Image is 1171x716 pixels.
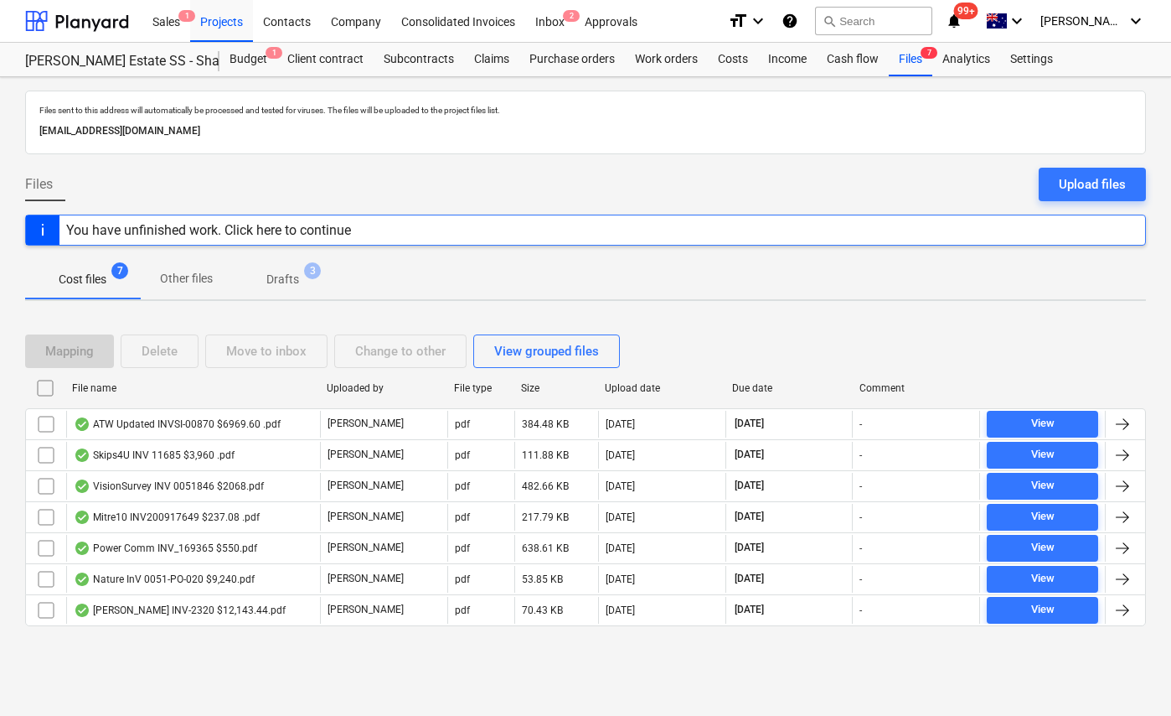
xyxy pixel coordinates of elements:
div: Power Comm INV_169365 $550.pdf [74,542,257,555]
p: [PERSON_NAME] [328,541,404,555]
p: [EMAIL_ADDRESS][DOMAIN_NAME] [39,122,1132,140]
button: View [987,566,1098,593]
div: View [1031,414,1055,433]
span: [DATE] [733,572,766,586]
i: notifications [946,11,962,31]
p: Cost files [59,271,106,288]
div: Subcontracts [374,43,464,76]
span: [DATE] [733,603,766,617]
div: View [1031,538,1055,558]
div: [DATE] [606,604,635,616]
span: Files [25,174,53,195]
span: 3 [304,262,321,279]
div: VisionSurvey INV 0051846 $2068.pdf [74,480,264,493]
div: Upload files [1059,174,1126,195]
p: [PERSON_NAME] [328,448,404,462]
a: Files7 [889,43,932,76]
a: Claims [464,43,519,76]
div: [PERSON_NAME] INV-2320 $12,143.44.pdf [74,604,286,617]
p: [PERSON_NAME] [328,417,404,431]
a: Purchase orders [519,43,625,76]
span: 7 [921,47,937,59]
span: [DATE] [733,448,766,462]
button: Search [815,7,932,35]
div: - [859,449,862,461]
i: Knowledge base [782,11,798,31]
button: View [987,504,1098,531]
p: [PERSON_NAME] [328,510,404,524]
div: You have unfinished work. Click here to continue [66,222,351,238]
div: 638.61 KB [522,542,569,554]
p: [PERSON_NAME] [328,572,404,586]
div: 482.66 KB [522,480,569,492]
div: - [859,511,862,523]
div: Due date [732,382,846,394]
p: Files sent to this address will automatically be processed and tested for viruses. The files will... [39,105,1132,116]
div: - [859,418,862,430]
div: OCR finished [74,573,90,586]
div: - [859,573,862,585]
div: View [1031,476,1055,495]
div: View [1031,445,1055,464]
div: 70.43 KB [522,604,563,616]
div: Budget [219,43,277,76]
div: File type [454,382,508,394]
a: Settings [1000,43,1063,76]
div: Upload date [605,382,719,394]
span: [DATE] [733,479,766,493]
div: pdf [455,511,470,523]
div: Comment [859,382,973,394]
a: Client contract [277,43,374,76]
div: 53.85 KB [522,573,563,585]
i: keyboard_arrow_down [748,11,768,31]
div: pdf [455,418,470,430]
p: Drafts [266,271,299,288]
span: [DATE] [733,417,766,431]
div: View [1031,507,1055,527]
button: Upload files [1039,168,1146,201]
div: Mitre10 INV200917649 $237.08 .pdf [74,511,260,524]
div: OCR finished [74,604,90,617]
div: Skips4U INV 11685 $3,960 .pdf [74,449,235,462]
div: - [859,542,862,554]
div: Nature InV 0051-PO-020 $9,240.pdf [74,573,255,586]
div: Files [889,43,932,76]
a: Income [758,43,817,76]
i: keyboard_arrow_down [1007,11,1027,31]
a: Work orders [625,43,708,76]
div: [DATE] [606,480,635,492]
div: [DATE] [606,573,635,585]
div: pdf [455,604,470,616]
div: pdf [455,542,470,554]
span: 1 [178,10,195,22]
div: pdf [455,573,470,585]
span: [DATE] [733,541,766,555]
div: View [1031,600,1055,620]
a: Costs [708,43,758,76]
div: pdf [455,480,470,492]
div: - [859,480,862,492]
button: View [987,411,1098,438]
a: Analytics [932,43,1000,76]
div: OCR finished [74,449,90,462]
div: [DATE] [606,418,635,430]
div: [DATE] [606,511,635,523]
button: View grouped files [473,335,620,368]
div: 111.88 KB [522,449,569,461]
div: 384.48 KB [522,418,569,430]
iframe: Chat Widget [1087,636,1171,716]
div: File name [72,382,313,394]
span: search [823,14,836,28]
div: 217.79 KB [522,511,569,523]
span: 1 [266,47,282,59]
span: 99+ [954,3,978,19]
span: 7 [111,262,128,279]
button: View [987,442,1098,469]
p: Other files [160,270,213,288]
div: View [1031,569,1055,589]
